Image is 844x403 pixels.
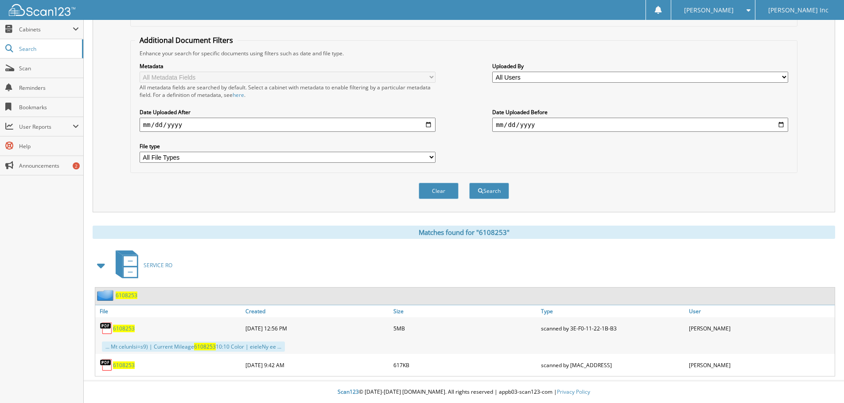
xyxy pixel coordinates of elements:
a: User [687,305,835,317]
a: 6108253 [113,325,135,332]
img: PDF.png [100,358,113,372]
span: [PERSON_NAME] Inc [768,8,828,13]
div: 617KB [391,356,539,374]
label: Metadata [140,62,436,70]
label: Date Uploaded Before [492,108,788,116]
span: Search [19,45,78,53]
label: Uploaded By [492,62,788,70]
a: here [233,91,244,99]
span: Scan123 [338,388,359,395]
a: 6108253 [113,361,135,369]
a: Created [243,305,391,317]
input: end [492,118,788,132]
span: Reminders [19,84,79,92]
div: [DATE] 12:56 PM [243,319,391,337]
div: © [DATE]-[DATE] [DOMAIN_NAME]. All rights reserved | appb03-scan123-com | [84,381,844,403]
span: User Reports [19,123,73,130]
div: ... Mt celunlsi=s9) | Current Mileage 10:10 Color | eieleNy ee ... [102,342,285,352]
span: [PERSON_NAME] [684,8,734,13]
div: scanned by [MAC_ADDRESS] [539,356,687,374]
div: Matches found for "6108253" [93,226,835,239]
span: Announcements [19,162,79,169]
div: 5MB [391,319,539,337]
button: Clear [419,183,459,199]
img: PDF.png [100,322,113,335]
div: [DATE] 9:42 AM [243,356,391,374]
div: All metadata fields are searched by default. Select a cabinet with metadata to enable filtering b... [140,84,436,99]
span: Help [19,142,79,150]
label: File type [140,142,436,150]
input: start [140,118,436,132]
a: Privacy Policy [557,388,590,395]
span: Cabinets [19,26,73,33]
a: 6108253 [116,292,137,299]
span: Bookmarks [19,104,79,111]
img: scan123-logo-white.svg [9,4,75,16]
span: 6108253 [194,343,216,350]
div: scanned by 3E-F0-11-22-1B-B3 [539,319,687,337]
div: [PERSON_NAME] [687,356,835,374]
a: Size [391,305,539,317]
button: Search [469,183,509,199]
legend: Additional Document Filters [135,35,237,45]
span: Scan [19,65,79,72]
img: folder2.png [97,290,116,301]
a: SERVICE RO [110,248,172,283]
div: Enhance your search for specific documents using filters such as date and file type. [135,50,793,57]
div: 2 [73,162,80,169]
a: File [95,305,243,317]
a: Type [539,305,687,317]
label: Date Uploaded After [140,108,436,116]
span: SERVICE RO [144,261,172,269]
div: [PERSON_NAME] [687,319,835,337]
